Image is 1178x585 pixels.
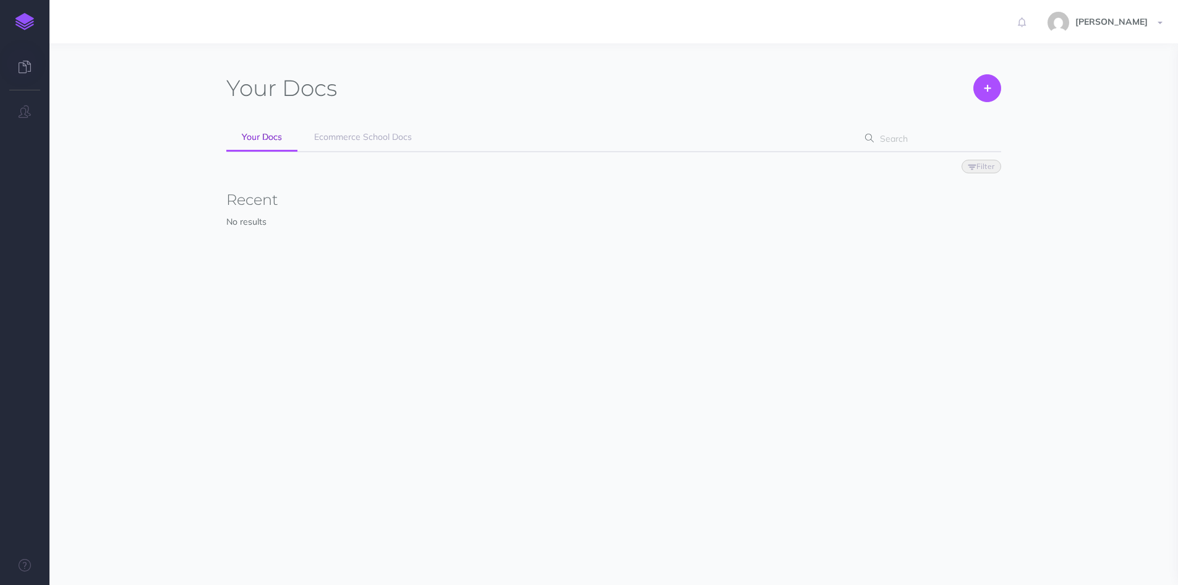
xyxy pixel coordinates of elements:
span: Your Docs [242,131,282,142]
button: Filter [962,160,1001,173]
span: Ecommerce School Docs [314,131,412,142]
a: Ecommerce School Docs [299,124,427,151]
img: 773ddf364f97774a49de44848d81cdba.jpg [1048,12,1069,33]
p: No results [226,215,1001,228]
img: logo-mark.svg [15,13,34,30]
input: Search [876,128,982,150]
span: Your [226,74,276,102]
span: [PERSON_NAME] [1069,16,1154,27]
h3: Recent [226,192,1001,208]
h1: Docs [226,74,337,102]
a: Your Docs [226,124,297,152]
